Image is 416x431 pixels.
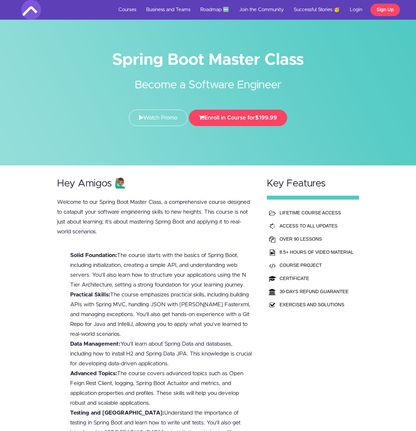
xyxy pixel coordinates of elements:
td: 30-DAYS REFUND GUARANTEE [278,285,355,298]
b: Advanced Topics: [70,371,117,376]
li: The course covers advanced topics such as Open Feign Rest Client, logging, Spring Boot Actuator a... [70,369,254,408]
p: Welcome to our Spring Boot Master Class, a comprehensive course designed to catapult your softwar... [57,197,254,237]
b: Data Management: [70,341,120,347]
b: Practical Skills: [70,292,110,297]
li: You'll learn about Spring Data and databases, including how to install H2 and Spring Data JPA. Th... [70,339,254,369]
li: The course emphasizes practical skills, including building APIs with Spring MVC, handling JSON wi... [70,290,254,339]
a: Watch Promo [129,110,188,126]
h1: Spring Boot Master Class [21,53,395,67]
b: Testing and [GEOGRAPHIC_DATA]: [70,410,164,416]
li: The course starts with the basics of Spring Boot, including initialization, creating a simple API... [70,250,254,290]
td: 8.5+ HOURS OF VIDEO MATERIAL [278,246,355,259]
td: OVER 90 LESSONS [278,232,355,246]
td: LIFETIME COURSE ACCESS [278,206,355,219]
h2: Key Features [267,178,359,189]
a: Sign Up [370,4,400,16]
button: Enroll in Course for$199.99 [189,110,287,126]
td: ACCESS TO ALL UPDATES [278,219,355,232]
td: CERTIFICATE [278,272,355,285]
td: EXERCISES AND SOLUTIONS [278,298,355,311]
b: Solid Foundation: [70,252,117,258]
span: $199.99 [255,115,277,120]
td: COURSE PROJECT [278,259,355,272]
h2: Become a Software Engineer [85,67,331,93]
h2: Hey Amigos 🙋🏽‍♂️ [57,178,254,189]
